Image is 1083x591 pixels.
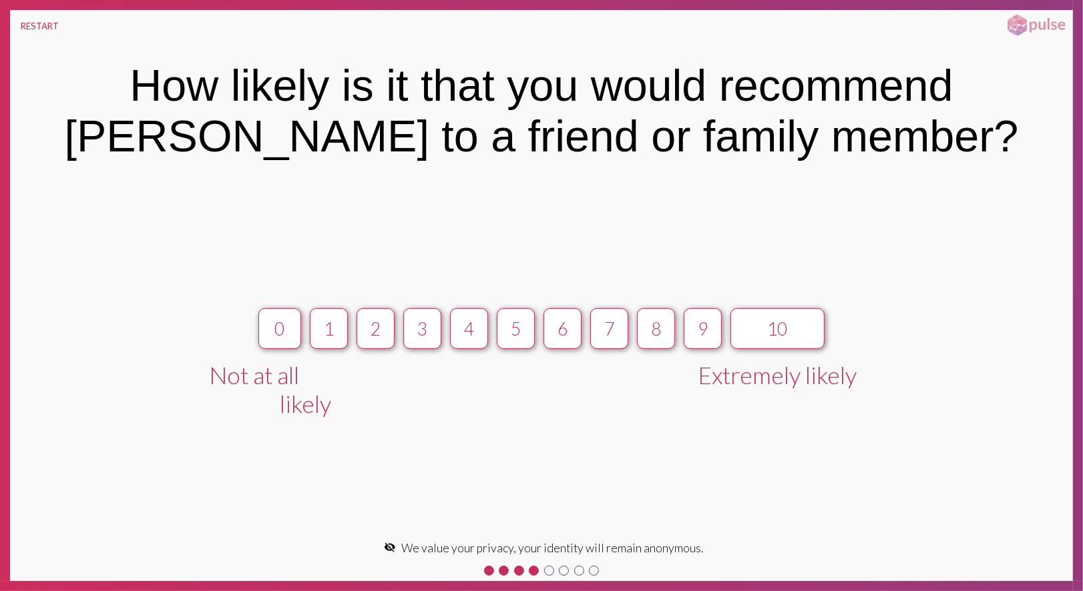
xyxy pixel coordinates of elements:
[385,541,397,553] mat-icon: visibility_off
[10,10,69,42] button: RESTART
[369,318,382,340] div: 2
[402,541,704,555] span: We value your privacy, your identity will remain anonymous.
[590,308,628,349] button: 7
[684,308,722,349] button: 9
[416,318,429,340] div: 3
[544,308,582,349] button: 6
[322,318,335,340] div: 1
[698,361,857,390] span: Extremely likely
[357,308,395,349] button: 2
[603,318,616,340] div: 7
[730,308,825,349] button: 10
[650,318,662,340] div: 8
[450,308,488,349] button: 4
[403,308,441,349] button: 3
[509,318,522,340] div: 5
[209,361,331,418] span: Not at all likely
[258,308,301,349] button: 0
[28,60,1056,161] div: How likely is it that you would recommend [PERSON_NAME] to a friend or family member?
[743,318,812,340] div: 10
[271,318,288,340] div: 0
[1003,13,1070,37] img: pulsehorizontalsmall.png
[696,318,709,340] div: 9
[556,318,569,340] div: 6
[463,318,475,340] div: 4
[497,308,535,349] button: 5
[310,308,348,349] button: 1
[637,308,675,349] button: 8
